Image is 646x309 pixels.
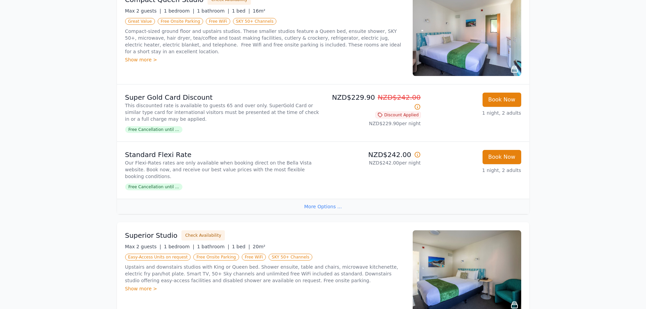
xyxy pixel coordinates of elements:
span: 20m² [253,244,265,249]
p: Upstairs and downstairs studios with King or Queen bed. Shower ensuite, table and chairs, microwa... [125,264,405,284]
span: Max 2 guests | [125,244,161,249]
span: Easy-Access Units on request [125,254,191,260]
button: Book Now [483,150,521,164]
p: Compact-sized ground floor and upstairs studios. These smaller studios feature a Queen bed, ensui... [125,28,405,55]
span: 1 bed | [232,244,250,249]
p: This discounted rate is available to guests 65 and over only. SuperGold Card or similar type card... [125,102,320,122]
span: SKY 50+ Channels [233,18,277,25]
button: Book Now [483,93,521,107]
p: Standard Flexi Rate [125,150,320,159]
span: Free Cancellation until ... [125,184,182,190]
div: Show more > [125,56,405,63]
span: 1 bed | [232,8,250,14]
span: 1 bedroom | [164,244,194,249]
span: Free WiFi [242,254,266,260]
span: Discount Applied [375,112,421,118]
h3: Superior Studio [125,231,178,240]
p: Super Gold Card Discount [125,93,320,102]
span: 1 bathroom | [197,8,229,14]
p: NZD$229.90 [326,93,421,112]
p: 1 night, 2 adults [426,167,521,174]
span: 1 bathroom | [197,244,229,249]
span: SKY 50+ Channels [269,254,312,260]
p: Our Flexi-Rates rates are only available when booking direct on the Bella Vista website. Book now... [125,159,320,180]
div: Show more > [125,285,405,292]
p: NZD$242.00 [326,150,421,159]
button: Check Availability [181,230,225,240]
span: 1 bedroom | [164,8,194,14]
span: Free Cancellation until ... [125,126,182,133]
span: Free Onsite Parking [193,254,239,260]
div: More Options ... [117,199,529,214]
span: NZD$242.00 [378,93,421,101]
span: Great Value [125,18,155,25]
span: 16m² [253,8,265,14]
span: Free Onsite Parking [158,18,203,25]
p: NZD$229.90 per night [326,120,421,127]
p: 1 night, 2 adults [426,110,521,116]
p: NZD$242.00 per night [326,159,421,166]
span: Free WiFi [206,18,230,25]
span: Max 2 guests | [125,8,161,14]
